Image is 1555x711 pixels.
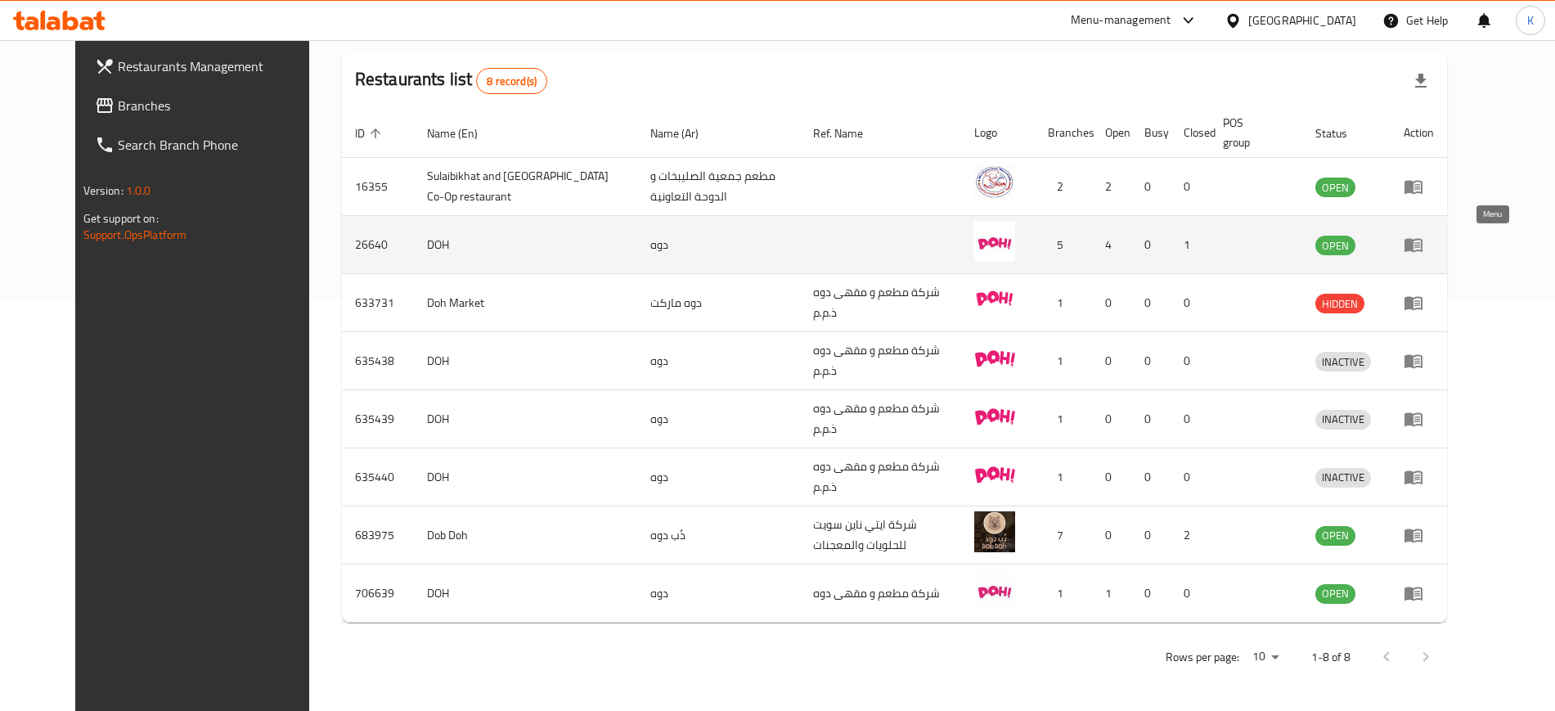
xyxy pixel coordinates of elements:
img: DOH [974,337,1015,378]
td: 1 [1171,216,1210,274]
span: Ref. Name [813,124,884,143]
td: 0 [1131,565,1171,623]
td: شركة مطعم و مقهى دوه ذ.م.م [800,332,961,390]
td: DOH [414,332,637,390]
td: 16355 [342,158,414,216]
td: 2 [1035,158,1092,216]
div: Menu [1404,583,1434,603]
div: Menu-management [1071,11,1171,30]
p: Rows per page: [1166,647,1239,668]
td: 0 [1171,390,1210,448]
td: 633731 [342,274,414,332]
div: Rows per page: [1246,645,1285,669]
td: 0 [1092,448,1131,506]
th: Action [1391,108,1447,158]
td: 26640 [342,216,414,274]
span: Branches [118,96,321,115]
td: شركة مطعم و مقهى دوه ذ.م.م [800,274,961,332]
td: DOH [414,390,637,448]
span: HIDDEN [1315,295,1364,313]
td: دوه [637,216,801,274]
a: Search Branch Phone [82,125,335,164]
a: Branches [82,86,335,125]
td: 1 [1035,390,1092,448]
td: 0 [1092,332,1131,390]
a: Support.OpsPlatform [83,224,187,245]
div: OPEN [1315,178,1355,197]
td: DOH [414,448,637,506]
td: 0 [1092,274,1131,332]
td: مطعم جمعية الصليبخات و الدوحة التعاونية [637,158,801,216]
td: 2 [1171,506,1210,565]
th: Open [1092,108,1131,158]
td: دوه [637,448,801,506]
h2: Restaurants list [355,67,547,94]
td: Dob Doh [414,506,637,565]
div: Export file [1401,61,1440,101]
td: 2 [1092,158,1131,216]
a: Restaurants Management [82,47,335,86]
div: Menu [1404,177,1434,196]
td: 1 [1092,565,1131,623]
td: 635440 [342,448,414,506]
td: 7 [1035,506,1092,565]
td: DOH [414,216,637,274]
div: Menu [1404,525,1434,545]
td: دوه [637,565,801,623]
td: 635438 [342,332,414,390]
td: 0 [1092,506,1131,565]
td: 706639 [342,565,414,623]
td: Sulaibikhat and [GEOGRAPHIC_DATA] Co-Op restaurant [414,158,637,216]
td: 1 [1035,274,1092,332]
td: 635439 [342,390,414,448]
span: INACTIVE [1315,468,1371,487]
th: Closed [1171,108,1210,158]
td: 0 [1131,390,1171,448]
p: 1-8 of 8 [1311,647,1351,668]
span: OPEN [1315,178,1355,197]
td: 0 [1131,506,1171,565]
span: K [1527,11,1534,29]
span: INACTIVE [1315,410,1371,429]
td: 0 [1092,390,1131,448]
img: DOH [974,221,1015,262]
td: 0 [1171,448,1210,506]
th: Logo [961,108,1035,158]
span: Version: [83,180,124,201]
td: 0 [1171,332,1210,390]
span: Get support on: [83,208,159,229]
div: OPEN [1315,584,1355,604]
span: ID [355,124,386,143]
td: 0 [1171,274,1210,332]
span: Search Branch Phone [118,135,321,155]
td: 0 [1131,274,1171,332]
div: Menu [1404,467,1434,487]
div: INACTIVE [1315,352,1371,371]
td: 0 [1171,565,1210,623]
td: شركة مطعم و مقهى دوه ذ.م.م [800,390,961,448]
td: 1 [1035,332,1092,390]
td: 0 [1131,448,1171,506]
img: Doh Market [974,279,1015,320]
span: Status [1315,124,1368,143]
div: Menu [1404,409,1434,429]
span: OPEN [1315,584,1355,603]
div: Total records count [476,68,547,94]
span: Restaurants Management [118,56,321,76]
td: 0 [1131,216,1171,274]
span: INACTIVE [1315,353,1371,371]
img: Sulaibikhat and Doha Co-Op restaurant [974,163,1015,204]
td: 4 [1092,216,1131,274]
span: Name (En) [427,124,499,143]
div: OPEN [1315,526,1355,546]
td: 0 [1171,158,1210,216]
th: Branches [1035,108,1092,158]
td: 0 [1131,158,1171,216]
td: 1 [1035,565,1092,623]
span: OPEN [1315,236,1355,255]
td: 0 [1131,332,1171,390]
td: Doh Market [414,274,637,332]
